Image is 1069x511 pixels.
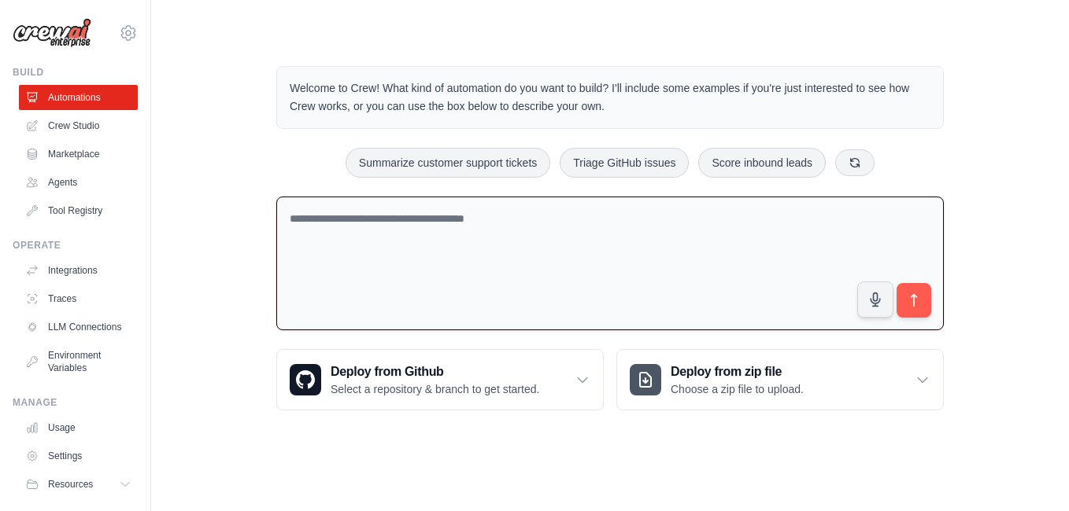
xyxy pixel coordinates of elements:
p: Welcome to Crew! What kind of automation do you want to build? I'll include some examples if you'... [290,79,930,116]
p: Choose a zip file to upload. [671,381,804,397]
a: Settings [19,443,138,469]
span: Resources [48,478,93,491]
button: Close walkthrough [1021,367,1033,379]
div: Manage [13,396,138,409]
span: Step 1 [780,370,812,382]
h3: Deploy from zip file [671,362,804,381]
a: Automations [19,85,138,110]
a: LLM Connections [19,314,138,340]
button: Triage GitHub issues [560,148,689,178]
div: Build [13,66,138,79]
iframe: Chat Widget [990,436,1069,511]
img: Logo [13,18,91,48]
a: Marketplace [19,142,138,167]
button: Score inbound leads [698,148,826,178]
div: Operate [13,239,138,252]
h3: Deploy from Github [331,362,539,381]
button: Summarize customer support tickets [346,148,550,178]
p: Describe the automation you want to build, select an example option, or use the microphone to spe... [768,415,1012,466]
h3: Create an automation [768,388,1012,409]
a: Usage [19,415,138,440]
a: Traces [19,286,138,311]
p: Select a repository & branch to get started. [331,381,539,397]
button: Resources [19,472,138,497]
a: Agents [19,170,138,195]
a: Environment Variables [19,343,138,380]
a: Crew Studio [19,113,138,138]
a: Integrations [19,258,138,283]
a: Tool Registry [19,198,138,223]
